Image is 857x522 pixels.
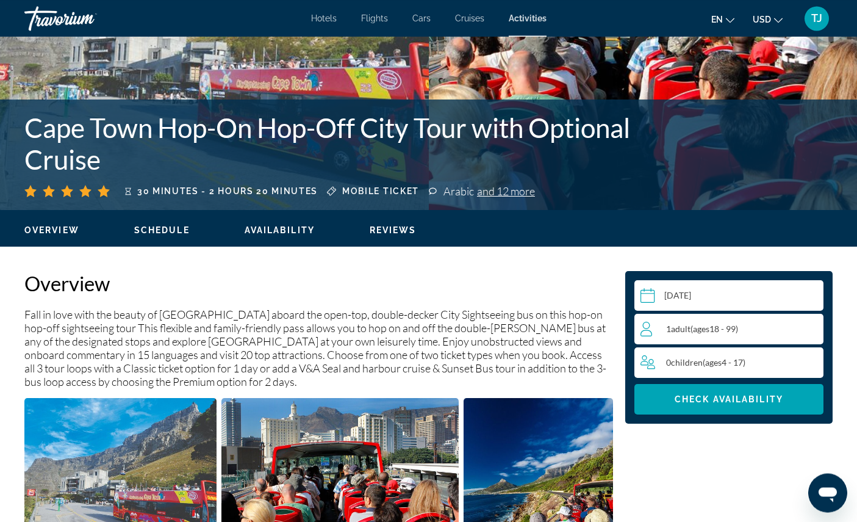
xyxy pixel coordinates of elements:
span: Overview [24,225,79,235]
button: Travelers: 1 adult, 0 children [634,314,823,378]
span: Children [671,357,703,368]
span: 1 [666,324,738,334]
a: Hotels [311,13,337,23]
button: User Menu [801,5,833,31]
button: Overview [24,225,79,236]
button: Availability [245,225,315,236]
span: Check Availability [675,394,783,404]
a: Activities [509,13,547,23]
a: Flights [361,13,388,23]
span: and 12 more [477,184,535,198]
span: TJ [811,12,822,24]
h1: Cape Town Hop-On Hop-Off City Tour with Optional Cruise [24,112,637,175]
button: Reviews [370,225,417,236]
button: Change currency [753,10,783,28]
span: Mobile ticket [342,186,419,196]
span: USD [753,15,771,24]
span: en [711,15,723,24]
span: Availability [245,225,315,235]
span: Adult [671,324,690,334]
span: ( 18 - 99) [690,324,738,334]
span: 30 minutes - 2 hours 20 minutes [137,186,318,196]
span: ( 4 - 17) [703,357,745,368]
div: Arabic [443,184,535,198]
iframe: Button to launch messaging window [808,473,847,512]
a: Cruises [455,13,484,23]
span: Reviews [370,225,417,235]
p: Fall in love with the beauty of [GEOGRAPHIC_DATA] aboard the open-top, double-decker City Sightse... [24,308,613,388]
a: Cars [412,13,431,23]
h2: Overview [24,271,613,295]
button: Schedule [134,225,190,236]
span: ages [693,324,709,334]
span: 0 [666,357,745,368]
span: ages [705,357,722,368]
a: Travorium [24,2,146,34]
button: Change language [711,10,734,28]
button: Check Availability [634,384,823,415]
span: Schedule [134,225,190,235]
